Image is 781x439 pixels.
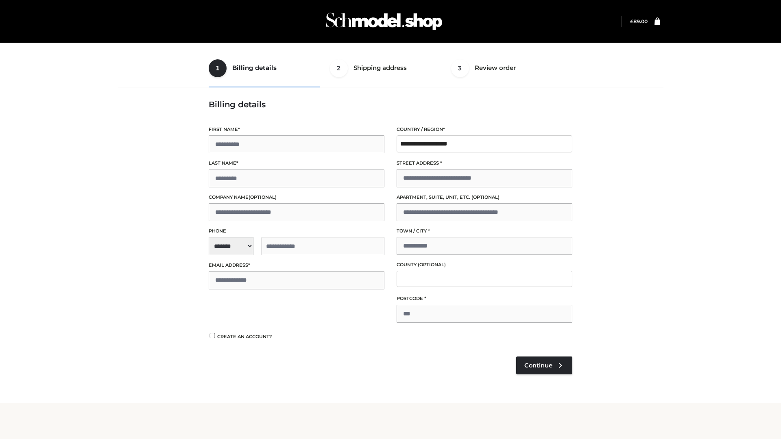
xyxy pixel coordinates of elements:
[397,295,572,302] label: Postcode
[323,5,445,37] img: Schmodel Admin 964
[418,262,446,267] span: (optional)
[630,18,648,24] bdi: 89.00
[209,159,384,167] label: Last name
[397,159,572,167] label: Street address
[209,126,384,133] label: First name
[209,261,384,269] label: Email address
[630,18,633,24] span: £
[630,18,648,24] a: £89.00
[249,194,277,200] span: (optional)
[397,126,572,133] label: Country / Region
[209,227,384,235] label: Phone
[209,100,572,109] h3: Billing details
[516,356,572,374] a: Continue
[471,194,500,200] span: (optional)
[397,227,572,235] label: Town / City
[217,334,272,339] span: Create an account?
[209,193,384,201] label: Company name
[397,193,572,201] label: Apartment, suite, unit, etc.
[209,333,216,338] input: Create an account?
[397,261,572,269] label: County
[524,362,552,369] span: Continue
